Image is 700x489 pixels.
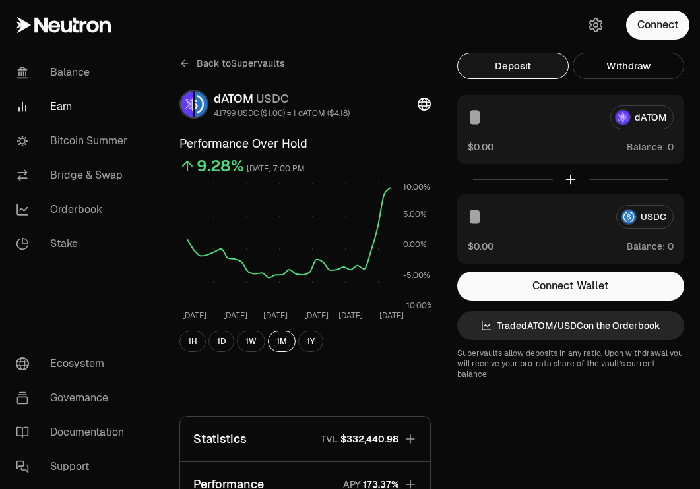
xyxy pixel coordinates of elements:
[256,91,289,106] span: USDC
[223,310,247,321] tspan: [DATE]
[627,240,665,253] span: Balance:
[214,90,350,108] div: dATOM
[340,432,398,446] span: $332,440.98
[5,124,143,158] a: Bitcoin Summer
[179,53,285,74] a: Back toSupervaults
[197,156,244,177] div: 9.28%
[179,331,206,352] button: 1H
[573,53,684,79] button: Withdraw
[626,11,689,40] button: Connect
[182,310,207,321] tspan: [DATE]
[457,272,684,301] button: Connect Wallet
[468,239,493,253] button: $0.00
[195,91,207,117] img: USDC Logo
[193,430,247,448] p: Statistics
[321,432,338,446] p: TVL
[403,270,430,281] tspan: -5.00%
[5,158,143,192] a: Bridge & Swap
[5,449,143,484] a: Support
[457,311,684,340] a: TradedATOM/USDCon the Orderbook
[197,57,285,70] span: Back to Supervaults
[457,348,684,380] p: Supervaults allow deposits in any ratio. Upon withdrawal you will receive your pro-rata share of ...
[5,90,143,124] a: Earn
[338,310,363,321] tspan: [DATE]
[5,381,143,415] a: Governance
[627,140,665,154] span: Balance:
[457,53,569,79] button: Deposit
[468,140,493,154] button: $0.00
[179,134,431,153] h3: Performance Over Hold
[181,91,193,117] img: dATOM Logo
[5,227,143,261] a: Stake
[304,310,329,321] tspan: [DATE]
[403,301,433,311] tspan: -10.00%
[403,209,427,219] tspan: 5.00%
[263,310,288,321] tspan: [DATE]
[379,310,404,321] tspan: [DATE]
[180,417,430,461] button: StatisticsTVL$332,440.98
[237,331,265,352] button: 1W
[403,182,430,192] tspan: 10.00%
[208,331,234,352] button: 1D
[214,108,350,119] div: 4.1799 USDC ($1.00) = 1 dATOM ($4.18)
[247,161,305,177] div: [DATE] 7:00 PM
[5,192,143,227] a: Orderbook
[298,331,323,352] button: 1Y
[5,415,143,449] a: Documentation
[403,239,427,250] tspan: 0.00%
[5,347,143,381] a: Ecosystem
[5,55,143,90] a: Balance
[268,331,296,352] button: 1M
